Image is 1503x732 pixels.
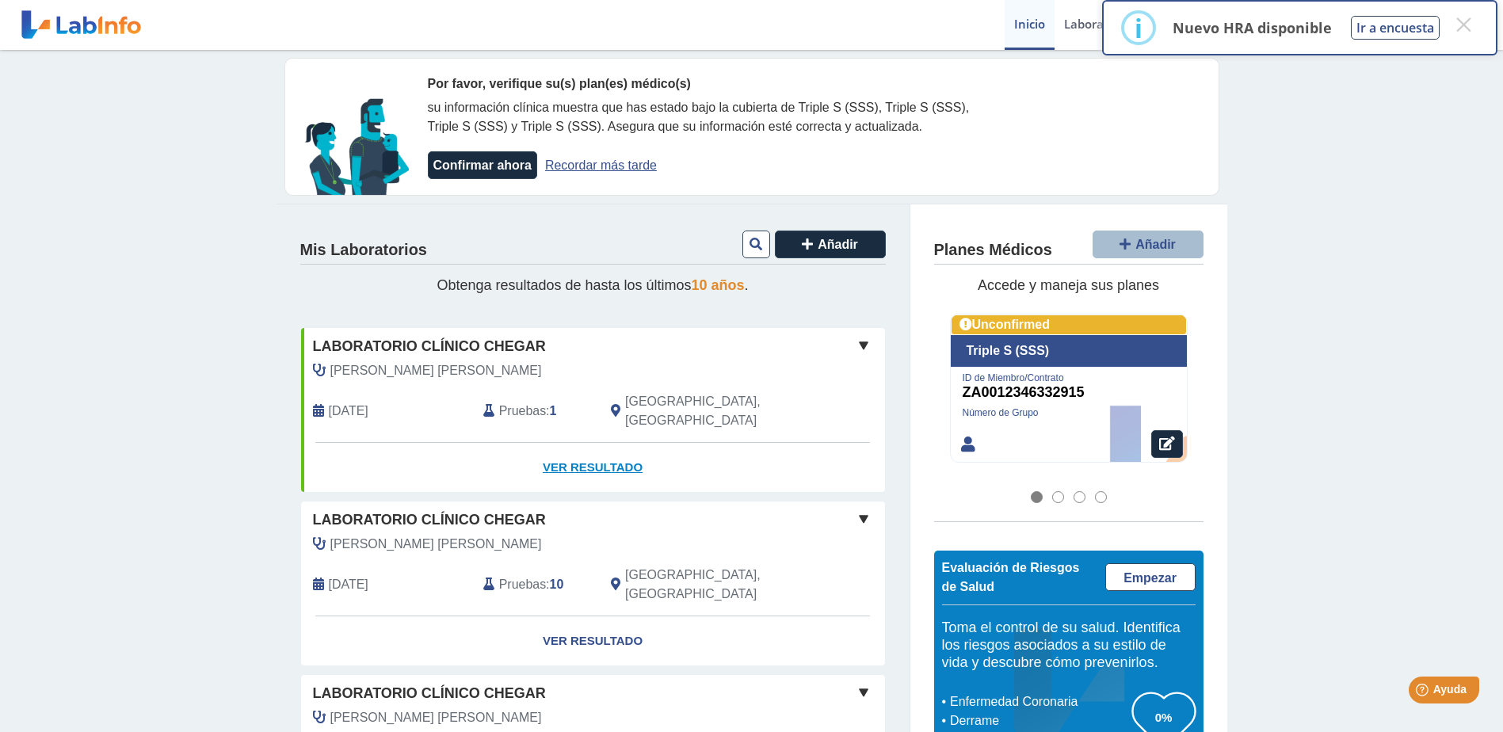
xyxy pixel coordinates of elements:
[942,561,1080,593] span: Evaluación de Riesgos de Salud
[1351,16,1440,40] button: Ir a encuesta
[545,158,657,172] a: Recordar más tarde
[550,404,557,417] b: 1
[330,708,542,727] span: Delgado Rodriguez, Rebeca
[437,277,748,293] span: Obtenga resultados de hasta los últimos .
[330,535,542,554] span: Diaz Lozada, Francisco
[1135,13,1143,42] div: i
[1135,238,1176,251] span: Añadir
[692,277,745,293] span: 10 años
[499,402,546,421] span: Pruebas
[300,241,427,260] h4: Mis Laboratorios
[313,336,546,357] span: Laboratorio Clínico Chegar
[942,620,1196,671] h5: Toma el control de su salud. Identifica los riesgos asociados a su estilo de vida y descubre cómo...
[313,683,546,704] span: Laboratorio Clínico Chegar
[978,277,1159,293] span: Accede y maneja sus planes
[471,392,599,430] div: :
[1093,231,1204,258] button: Añadir
[428,101,970,133] span: su información clínica muestra que has estado bajo la cubierta de Triple S (SSS), Triple S (SSS),...
[625,392,800,430] span: Rio Grande, PR
[818,238,858,251] span: Añadir
[934,241,1052,260] h4: Planes Médicos
[329,402,368,421] span: 2025-10-03
[946,711,1132,730] li: Derrame
[1362,670,1486,715] iframe: Help widget launcher
[625,566,800,604] span: Rio Grande, PR
[471,566,599,604] div: :
[775,231,886,258] button: Añadir
[428,151,537,179] button: Confirmar ahora
[1132,707,1196,727] h3: 0%
[1105,563,1196,591] a: Empezar
[1173,18,1332,37] p: Nuevo HRA disponible
[428,74,990,93] div: Por favor, verifique su(s) plan(es) médico(s)
[329,575,368,594] span: 2025-01-25
[330,361,542,380] span: Diaz Lozada, Francisco
[1123,571,1177,585] span: Empezar
[313,509,546,531] span: Laboratorio Clínico Chegar
[1449,10,1478,39] button: Close this dialog
[301,616,885,666] a: Ver Resultado
[946,692,1132,711] li: Enfermedad Coronaria
[499,575,546,594] span: Pruebas
[301,443,885,493] a: Ver Resultado
[550,578,564,591] b: 10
